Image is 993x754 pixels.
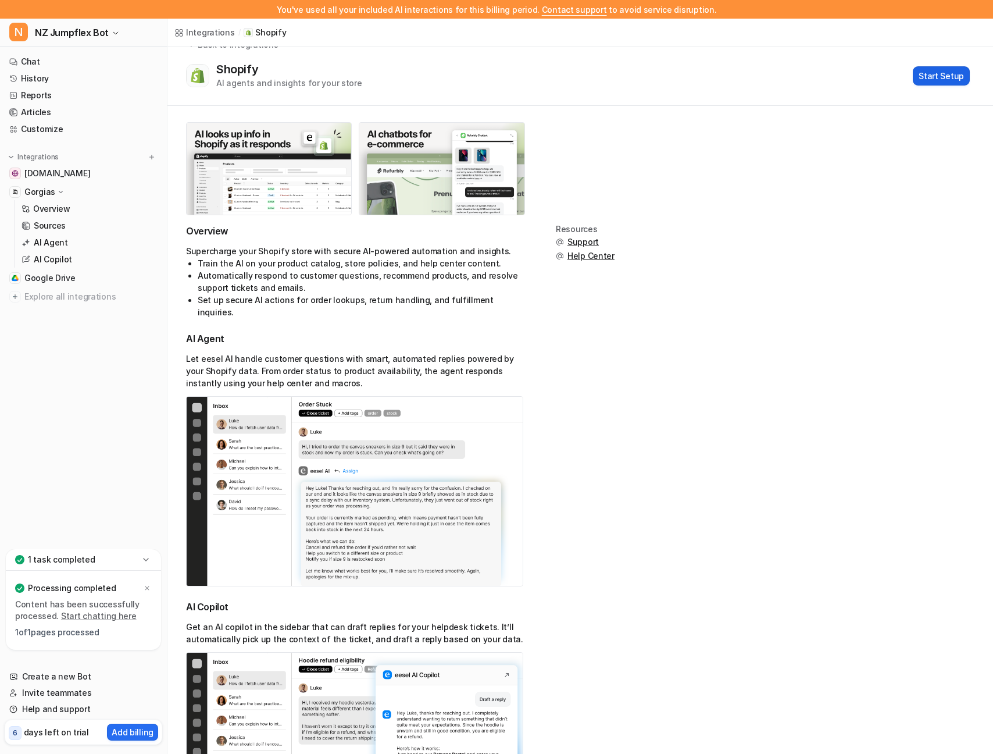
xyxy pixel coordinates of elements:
[556,225,615,234] div: Resources
[61,611,137,621] a: Start chatting here
[34,254,72,265] p: AI Copilot
[34,220,66,232] p: Sources
[5,104,162,120] a: Articles
[17,251,162,268] a: AI Copilot
[186,245,523,257] p: Supercharge your Shopify store with secure AI-powered automation and insights.
[24,168,90,179] span: [DOMAIN_NAME]
[186,621,523,645] p: Get an AI copilot in the sidebar that can draft replies for your helpdesk tickets. It’ll automati...
[5,165,162,182] a: www.jumpflex.co.nz[DOMAIN_NAME]
[200,19,221,40] div: Close
[174,26,235,38] a: Integrations
[198,257,523,269] li: Train the AI on your product catalog, store policies, and help center content.
[24,272,76,284] span: Google Drive
[186,26,235,38] div: Integrations
[13,728,17,738] p: 6
[35,24,109,41] span: NZ Jumpflex Bot
[17,152,59,162] p: Integrations
[186,396,523,586] img: shopify ai agent
[24,147,194,159] div: Send us a message
[186,332,523,346] h2: AI Agent
[5,70,162,87] a: History
[190,67,206,84] img: Shopify
[34,237,68,248] p: AI Agent
[5,701,162,717] a: Help and support
[556,250,615,262] button: Help Center
[198,294,523,318] li: Set up secure AI actions for order lookups, return handling, and fulfillment inquiries.
[556,238,564,246] img: support.svg
[17,218,162,234] a: Sources
[23,83,209,102] p: Hi there 👋
[33,203,70,215] p: Overview
[12,188,19,195] img: Gorgias
[5,87,162,104] a: Reports
[116,363,233,410] button: Messages
[28,554,95,565] p: 1 task completed
[5,270,162,286] a: Google DriveGoogle Drive
[15,627,152,638] p: 1 of 1 pages processed
[186,38,278,62] button: Back to integrations
[12,275,19,282] img: Google Drive
[24,287,158,306] span: Explore all integrations
[23,102,209,122] p: How can we help?
[17,234,162,251] a: AI Agent
[148,153,156,161] img: menu_add.svg
[24,726,89,738] p: days left on trial
[244,27,286,38] a: Shopify iconShopify
[107,724,158,741] button: Add billing
[112,726,153,738] p: Add billing
[238,27,241,38] span: /
[5,121,162,137] a: Customize
[12,137,221,169] div: Send us a message
[542,5,607,15] span: Contact support
[567,250,615,262] span: Help Center
[5,668,162,685] a: Create a new Bot
[45,19,69,42] img: Profile image for eesel
[12,170,19,177] img: www.jumpflex.co.nz
[186,353,523,389] p: Let eesel AI handle customer questions with smart, automated replies powered by your Shopify data...
[913,66,970,86] button: Start Setup
[5,685,162,701] a: Invite teammates
[155,392,195,400] span: Messages
[17,201,162,217] a: Overview
[28,582,116,594] p: Processing completed
[186,225,523,238] h2: Overview
[67,19,91,42] img: Profile image for Amogh
[23,19,47,42] img: Profile image for Katelin
[556,236,615,248] button: Support
[5,54,162,70] a: Chat
[9,291,21,303] img: explore all integrations
[15,599,152,622] p: Content has been successfully processed.
[186,600,523,614] h2: AI Copilot
[7,153,15,161] img: expand menu
[9,23,28,41] span: N
[5,289,162,305] a: Explore all integrations
[556,252,564,260] img: support.svg
[5,151,62,163] button: Integrations
[216,77,362,89] div: AI agents and insights for your store
[45,392,71,400] span: Home
[255,27,286,38] p: Shopify
[198,269,523,294] li: Automatically respond to customer questions, recommend products, and resolve support tickets and ...
[567,236,599,248] span: Support
[245,30,251,35] img: Shopify icon
[24,186,55,198] p: Gorgias
[216,62,263,76] div: Shopify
